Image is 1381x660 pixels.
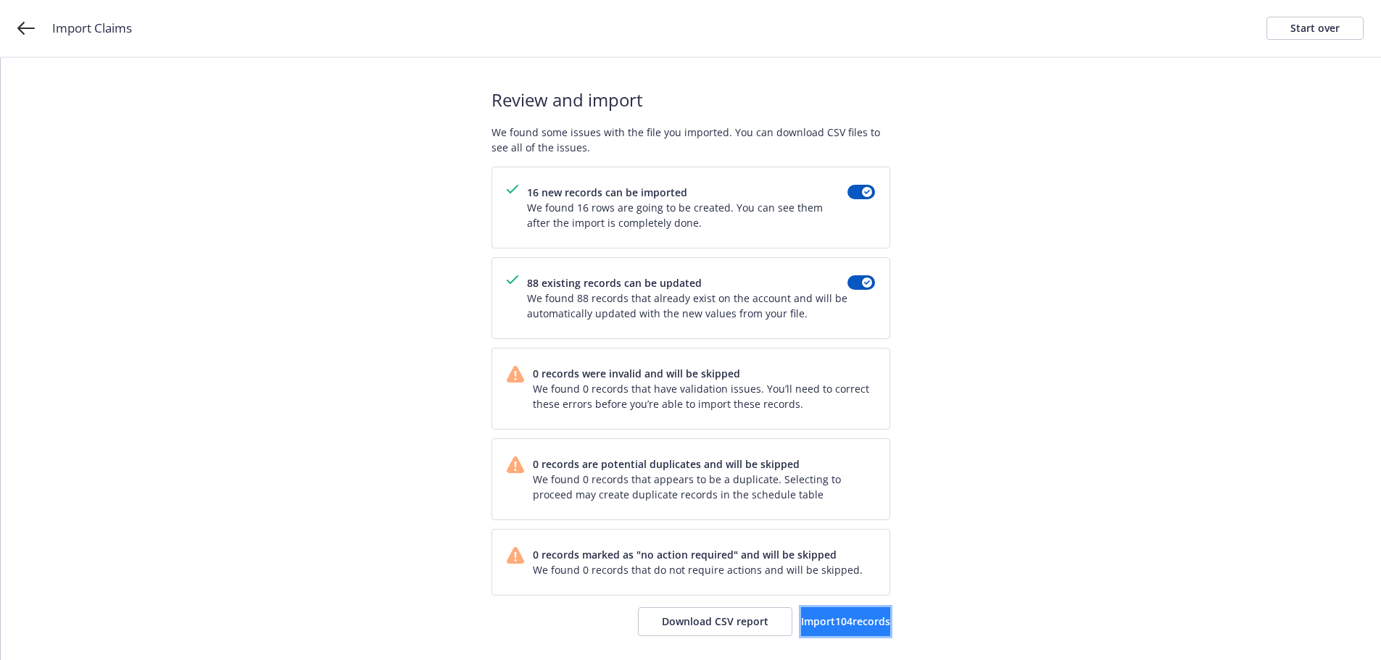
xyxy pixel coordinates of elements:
button: Download CSV report [638,607,792,636]
span: Download CSV report [662,614,768,628]
span: 0 records were invalid and will be skipped [533,366,875,381]
span: We found 0 records that do not require actions and will be skipped. [533,562,863,577]
button: Import104records [801,607,890,636]
span: We found 0 records that appears to be a duplicate. Selecting to proceed may create duplicate reco... [533,472,875,502]
div: Start over [1290,17,1340,39]
a: Start over [1266,17,1364,40]
span: We found 0 records that have validation issues. You’ll need to correct these errors before you’re... [533,381,875,412]
span: Review and import [492,87,890,113]
span: Import 104 records [801,614,890,628]
span: 0 records marked as "no action required" and will be skipped [533,547,863,562]
span: We found some issues with the file you imported. You can download CSV files to see all of the iss... [492,125,890,155]
span: We found 16 rows are going to be created. You can see them after the import is completely done. [527,200,847,230]
span: 0 records are potential duplicates and will be skipped [533,456,875,472]
span: We found 88 records that already exist on the account and will be automatically updated with the ... [527,291,847,321]
span: 16 new records can be imported [527,185,847,200]
span: 88 existing records can be updated [527,275,847,291]
span: Import Claims [52,19,132,38]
